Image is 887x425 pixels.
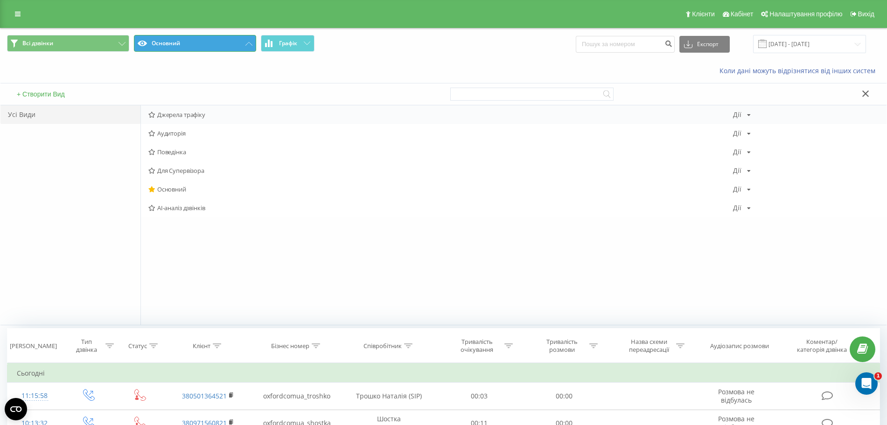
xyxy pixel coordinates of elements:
[624,338,674,354] div: Назва схеми переадресації
[710,342,769,350] div: Аудіозапис розмови
[148,111,733,118] span: Джерела трафіку
[271,342,309,350] div: Бізнес номер
[522,383,607,410] td: 00:00
[769,10,842,18] span: Налаштування профілю
[70,338,103,354] div: Тип дзвінка
[733,149,741,155] div: Дії
[148,186,733,192] span: Основний
[22,40,53,47] span: Всі дзвінки
[537,338,587,354] div: Тривалість розмови
[252,383,341,410] td: oxfordcomua_troshko
[731,10,754,18] span: Кабінет
[692,10,715,18] span: Клієнти
[261,35,314,52] button: Графік
[148,130,733,137] span: Аудиторія
[10,342,57,350] div: [PERSON_NAME]
[795,338,849,354] div: Коментар/категорія дзвінка
[733,111,741,118] div: Дії
[576,36,675,53] input: Пошук за номером
[733,186,741,192] div: Дії
[859,89,873,99] button: Закрити
[148,167,733,174] span: Для Супервізора
[7,35,129,52] button: Всі дзвінки
[733,167,741,174] div: Дії
[134,35,256,52] button: Основний
[679,36,730,53] button: Експорт
[279,40,297,47] span: Графік
[17,387,52,405] div: 11:15:58
[14,90,68,98] button: + Створити Вид
[718,387,754,404] span: Розмова не відбулась
[5,398,27,420] button: Open CMP widget
[128,342,147,350] div: Статус
[148,205,733,211] span: AI-аналіз дзвінків
[363,342,402,350] div: Співробітник
[182,391,227,400] a: 380501364521
[719,66,880,75] a: Коли дані можуть відрізнятися вiд інших систем
[733,205,741,211] div: Дії
[148,149,733,155] span: Поведінка
[733,130,741,137] div: Дії
[874,372,882,380] span: 1
[452,338,502,354] div: Тривалість очікування
[858,10,874,18] span: Вихід
[0,105,140,124] div: Усі Види
[7,364,880,383] td: Сьогодні
[341,383,436,410] td: Трошко Наталія (SIP)
[437,383,522,410] td: 00:03
[855,372,878,395] iframe: Intercom live chat
[193,342,210,350] div: Клієнт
